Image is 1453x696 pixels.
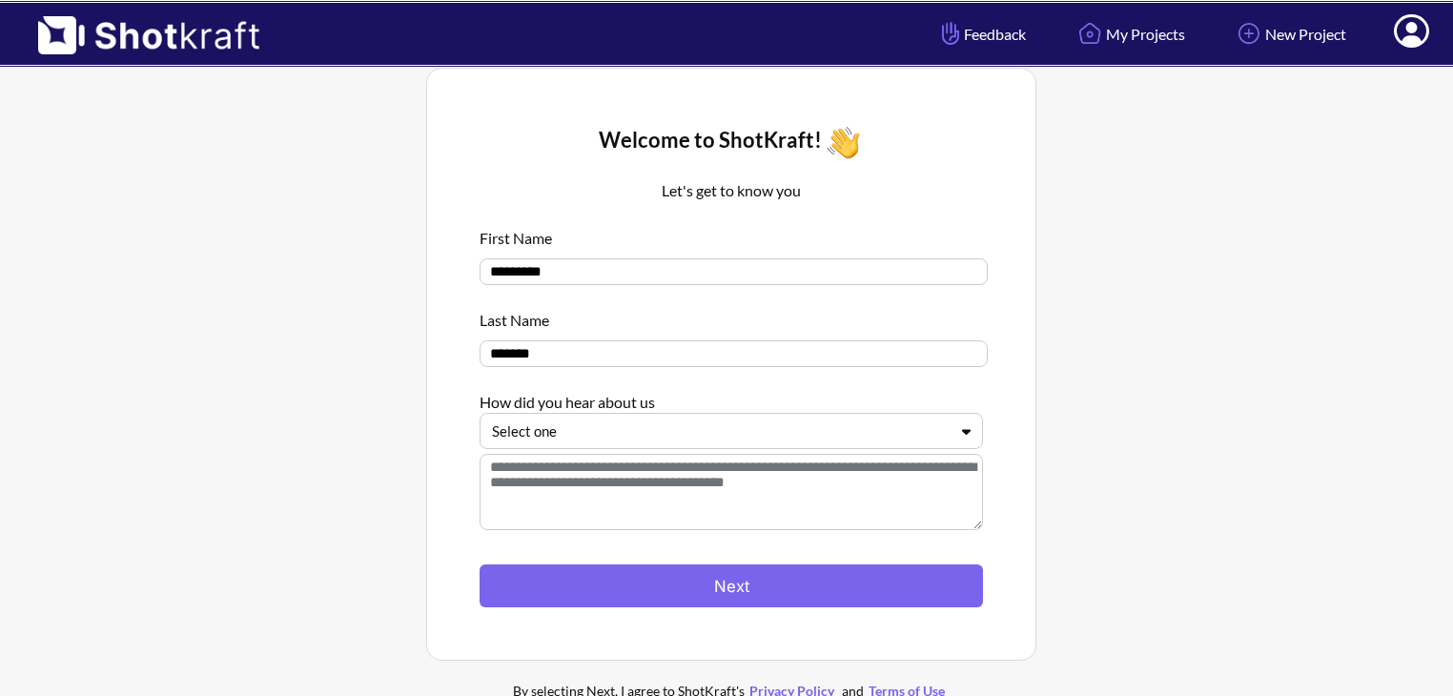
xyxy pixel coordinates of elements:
[1218,9,1361,59] a: New Project
[480,217,983,249] div: First Name
[822,121,865,164] img: Wave Icon
[937,23,1026,45] span: Feedback
[480,121,983,164] div: Welcome to ShotKraft!
[480,564,983,607] button: Next
[1059,9,1199,59] a: My Projects
[937,17,964,50] img: Hand Icon
[1074,17,1106,50] img: Home Icon
[1233,17,1265,50] img: Add Icon
[480,179,983,202] p: Let's get to know you
[480,299,983,331] div: Last Name
[480,381,983,413] div: How did you hear about us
